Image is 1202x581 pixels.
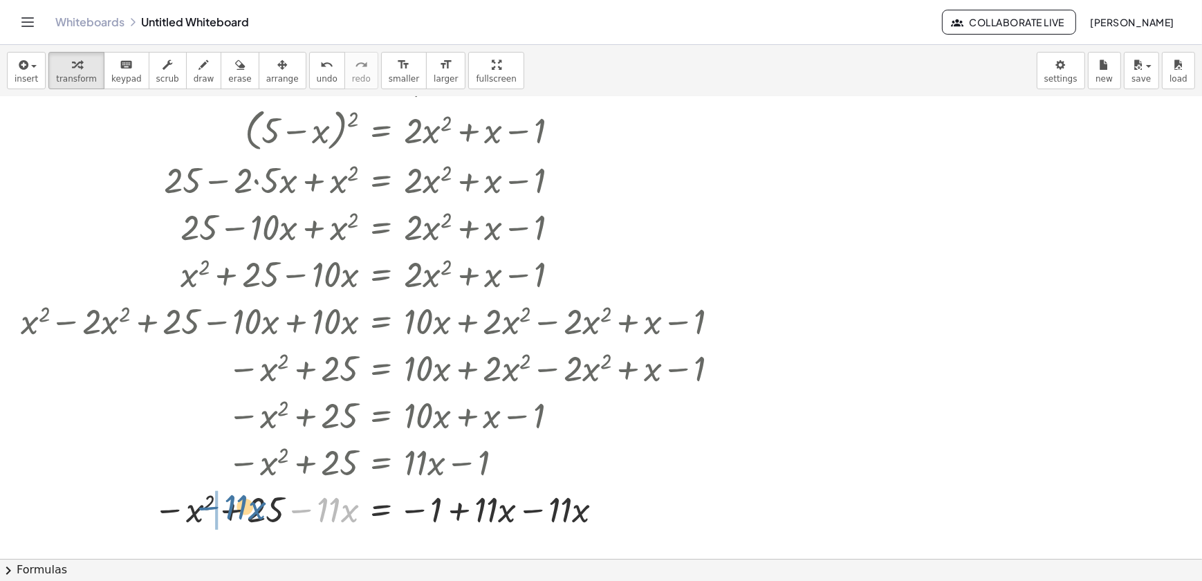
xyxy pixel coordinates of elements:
button: draw [186,52,222,89]
span: settings [1044,74,1078,84]
span: fullscreen [476,74,516,84]
span: Collaborate Live [954,16,1064,28]
button: arrange [259,52,306,89]
span: arrange [266,74,299,84]
button: fullscreen [468,52,524,89]
button: [PERSON_NAME] [1079,10,1185,35]
span: erase [228,74,251,84]
span: transform [56,74,97,84]
button: undoundo [309,52,345,89]
button: format_sizesmaller [381,52,427,89]
span: save [1131,74,1151,84]
button: load [1162,52,1195,89]
i: redo [355,57,368,73]
span: draw [194,74,214,84]
span: larger [434,74,458,84]
button: scrub [149,52,187,89]
button: settings [1037,52,1085,89]
button: Collaborate Live [942,10,1076,35]
span: new [1095,74,1113,84]
i: keyboard [120,57,133,73]
i: undo [320,57,333,73]
a: Whiteboards [55,15,124,29]
i: format_size [439,57,452,73]
span: scrub [156,74,179,84]
button: erase [221,52,259,89]
button: save [1124,52,1159,89]
button: new [1088,52,1121,89]
button: Toggle navigation [17,11,39,33]
span: undo [317,74,338,84]
span: [PERSON_NAME] [1090,16,1174,28]
i: format_size [397,57,410,73]
span: insert [15,74,38,84]
button: keyboardkeypad [104,52,149,89]
button: format_sizelarger [426,52,465,89]
button: redoredo [344,52,378,89]
span: keypad [111,74,142,84]
button: transform [48,52,104,89]
button: insert [7,52,46,89]
span: redo [352,74,371,84]
span: smaller [389,74,419,84]
span: load [1169,74,1187,84]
